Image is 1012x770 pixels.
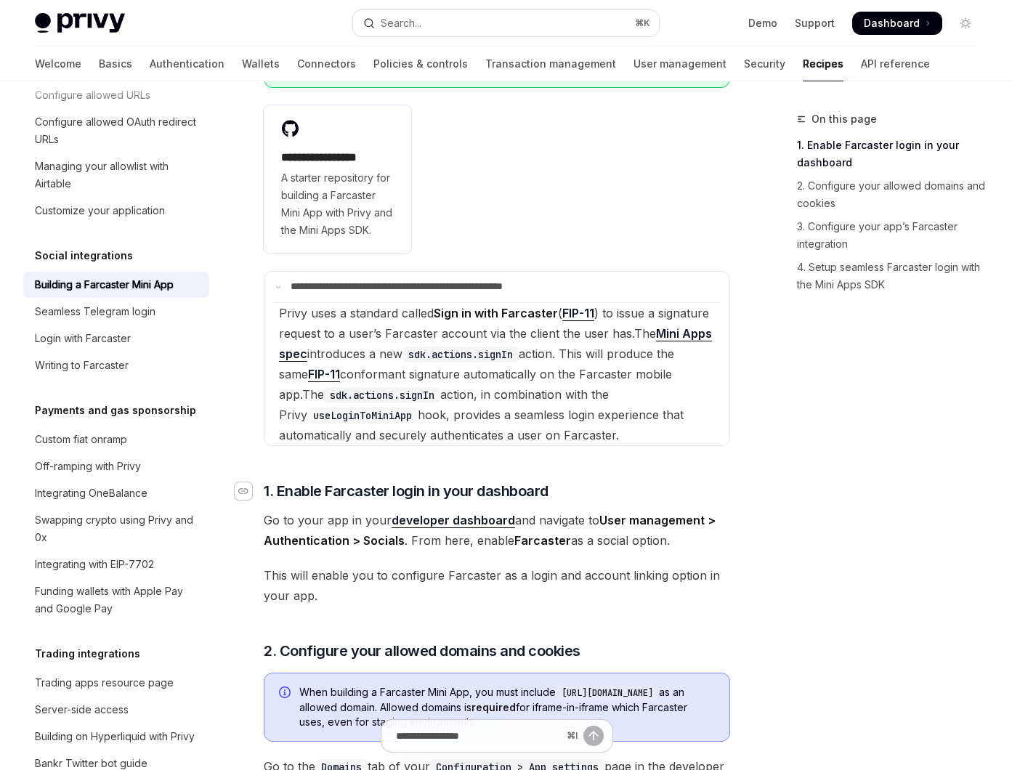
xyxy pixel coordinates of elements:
div: Server-side access [35,701,129,718]
a: Customize your application [23,198,209,224]
a: Trading apps resource page [23,670,209,696]
a: 3. Configure your app’s Farcaster integration [797,215,989,256]
div: Building on Hyperliquid with Privy [35,728,195,745]
a: Custom fiat onramp [23,426,209,453]
span: Dashboard [864,16,920,31]
strong: Sign in with Farcaster [434,306,558,320]
span: This will enable you to configure Farcaster as a login and account linking option in your app. [264,565,730,606]
strong: Farcaster [514,533,571,548]
h5: Social integrations [35,247,133,264]
a: Wallets [242,46,280,81]
div: Off-ramping with Privy [35,458,141,475]
a: Basics [99,46,132,81]
div: Writing to Farcaster [35,357,129,374]
button: Open search [353,10,660,36]
svg: Info [279,686,294,701]
span: The action, in combination with the Privy hook, provides a seamless login experience that automat... [279,387,684,442]
span: Go to your app in your and navigate to . From here, enable as a social option. [264,510,730,551]
code: sdk.actions.signIn [324,387,440,403]
a: Integrating OneBalance [23,480,209,506]
a: Demo [748,16,777,31]
h5: Payments and gas sponsorship [35,402,196,419]
div: Search... [381,15,421,32]
div: Integrating OneBalance [35,485,147,502]
div: Login with Farcaster [35,330,131,347]
div: Custom fiat onramp [35,431,127,448]
span: On this page [811,110,877,128]
a: User management [633,46,726,81]
span: When building a Farcaster Mini App, you must include as an allowed domain. Allowed domains is for... [299,685,715,729]
a: Connectors [297,46,356,81]
img: light logo [35,13,125,33]
a: Configure allowed OAuth redirect URLs [23,109,209,153]
span: ⌘ K [635,17,650,29]
button: Send message [583,726,604,746]
a: Policies & controls [373,46,468,81]
strong: User management > Authentication > Socials [264,513,716,548]
h5: Trading integrations [35,645,140,662]
div: Trading apps resource page [35,674,174,692]
a: Swapping crypto using Privy and 0x [23,507,209,551]
div: Customize your application [35,202,165,219]
a: Managing your allowlist with Airtable [23,153,209,197]
span: A starter repository for building a Farcaster Mini App with Privy and the Mini Apps SDK. [281,169,394,239]
code: [URL][DOMAIN_NAME] [556,686,659,700]
a: Support [795,16,835,31]
a: Login with Farcaster [23,325,209,352]
a: Security [744,46,785,81]
a: FIP-11 [562,306,594,321]
input: Ask a question... [396,720,561,752]
strong: required [471,701,516,713]
span: 2. Configure your allowed domains and cookies [264,641,580,661]
a: Navigate to header [235,481,264,501]
a: 4. Setup seamless Farcaster login with the Mini Apps SDK [797,256,989,296]
a: FIP-11 [308,367,340,382]
a: **** **** **** **A starter repository for building a Farcaster Mini App with Privy and the Mini A... [264,105,411,254]
span: The introduces a new action. This will produce the same conformant signature automatically on the... [279,326,712,402]
a: Off-ramping with Privy [23,453,209,479]
div: Managing your allowlist with Airtable [35,158,201,192]
a: Server-side access [23,697,209,723]
div: Seamless Telegram login [35,303,155,320]
a: Authentication [150,46,224,81]
a: Dashboard [852,12,942,35]
a: Recipes [803,46,843,81]
a: developer dashboard [392,513,515,528]
a: Integrating with EIP-7702 [23,551,209,577]
div: Funding wallets with Apple Pay and Google Pay [35,583,201,617]
button: Toggle dark mode [954,12,977,35]
div: Integrating with EIP-7702 [35,556,154,573]
a: Seamless Telegram login [23,299,209,325]
code: useLoginToMiniApp [307,408,418,423]
div: Configure allowed OAuth redirect URLs [35,113,201,148]
a: Writing to Farcaster [23,352,209,378]
a: API reference [861,46,930,81]
a: Funding wallets with Apple Pay and Google Pay [23,578,209,622]
a: Mini Apps spec [279,326,712,362]
a: Welcome [35,46,81,81]
a: Building a Farcaster Mini App [23,272,209,298]
a: 2. Configure your allowed domains and cookies [797,174,989,215]
a: 1. Enable Farcaster login in your dashboard [797,134,989,174]
span: 1. Enable Farcaster login in your dashboard [264,481,548,501]
code: sdk.actions.signIn [402,346,519,362]
div: Building a Farcaster Mini App [35,276,174,293]
div: Swapping crypto using Privy and 0x [35,511,201,546]
span: Privy uses a standard called ( ) to issue a signature request to a user’s Farcaster account via t... [279,306,709,341]
a: Building on Hyperliquid with Privy [23,724,209,750]
a: Transaction management [485,46,616,81]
